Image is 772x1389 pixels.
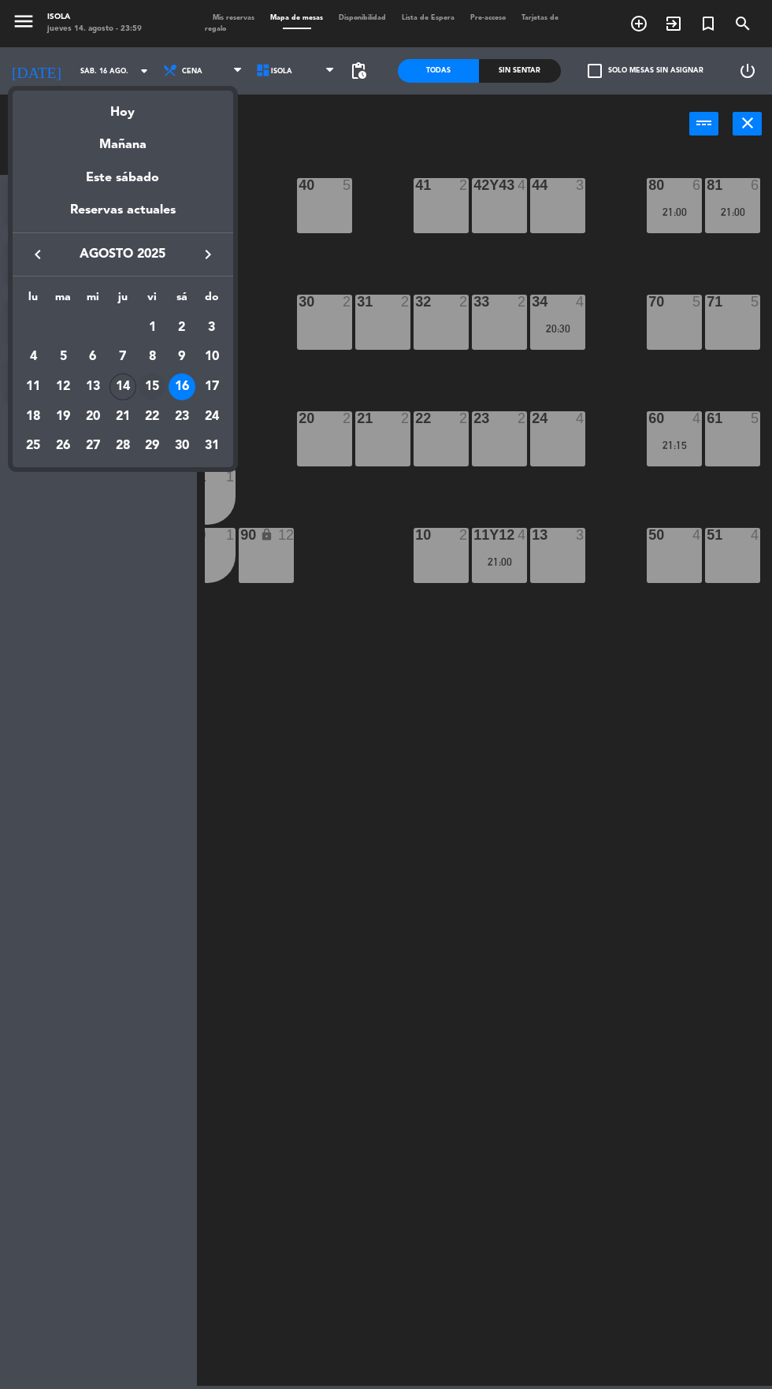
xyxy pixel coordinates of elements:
button: keyboard_arrow_left [24,244,52,265]
td: 25 de agosto de 2025 [19,432,49,462]
td: 2 de agosto de 2025 [167,313,197,343]
div: Este sábado [13,156,233,200]
div: 16 [169,373,195,400]
td: 5 de agosto de 2025 [48,342,78,372]
button: keyboard_arrow_right [194,244,222,265]
td: 15 de agosto de 2025 [137,372,167,402]
td: 30 de agosto de 2025 [167,432,197,462]
th: domingo [197,288,227,313]
td: 21 de agosto de 2025 [108,402,138,432]
td: 16 de agosto de 2025 [167,372,197,402]
td: 4 de agosto de 2025 [19,342,49,372]
th: sábado [167,288,197,313]
div: 20 [80,403,106,430]
div: 26 [50,433,76,459]
td: 26 de agosto de 2025 [48,432,78,462]
div: 19 [50,403,76,430]
td: 27 de agosto de 2025 [78,432,108,462]
td: 3 de agosto de 2025 [197,313,227,343]
div: 5 [50,344,76,370]
i: keyboard_arrow_left [28,245,47,264]
span: agosto 2025 [52,244,194,265]
div: 8 [139,344,165,370]
div: 14 [109,373,136,400]
td: 14 de agosto de 2025 [108,372,138,402]
th: jueves [108,288,138,313]
div: 30 [169,433,195,459]
div: 29 [139,433,165,459]
div: 24 [199,403,225,430]
td: 9 de agosto de 2025 [167,342,197,372]
div: 25 [20,433,46,459]
td: 24 de agosto de 2025 [197,402,227,432]
td: 8 de agosto de 2025 [137,342,167,372]
td: 20 de agosto de 2025 [78,402,108,432]
td: 29 de agosto de 2025 [137,432,167,462]
td: 17 de agosto de 2025 [197,372,227,402]
td: 10 de agosto de 2025 [197,342,227,372]
div: 28 [109,433,136,459]
div: 31 [199,433,225,459]
div: 21 [109,403,136,430]
td: 11 de agosto de 2025 [19,372,49,402]
td: 7 de agosto de 2025 [108,342,138,372]
div: 2 [169,314,195,341]
td: 31 de agosto de 2025 [197,432,227,462]
td: 6 de agosto de 2025 [78,342,108,372]
div: 18 [20,403,46,430]
div: 11 [20,373,46,400]
div: 27 [80,433,106,459]
div: 15 [139,373,165,400]
div: 1 [139,314,165,341]
div: 7 [109,344,136,370]
div: 3 [199,314,225,341]
div: Hoy [13,91,233,123]
td: 13 de agosto de 2025 [78,372,108,402]
th: lunes [19,288,49,313]
td: 23 de agosto de 2025 [167,402,197,432]
th: viernes [137,288,167,313]
div: Reservas actuales [13,200,233,232]
div: 17 [199,373,225,400]
td: 12 de agosto de 2025 [48,372,78,402]
div: 12 [50,373,76,400]
div: 10 [199,344,225,370]
div: 6 [80,344,106,370]
div: 9 [169,344,195,370]
th: miércoles [78,288,108,313]
div: 23 [169,403,195,430]
td: 28 de agosto de 2025 [108,432,138,462]
td: 19 de agosto de 2025 [48,402,78,432]
div: Mañana [13,123,233,155]
i: keyboard_arrow_right [199,245,217,264]
td: 18 de agosto de 2025 [19,402,49,432]
td: AGO. [19,313,138,343]
td: 22 de agosto de 2025 [137,402,167,432]
div: 22 [139,403,165,430]
div: 13 [80,373,106,400]
th: martes [48,288,78,313]
div: 4 [20,344,46,370]
td: 1 de agosto de 2025 [137,313,167,343]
